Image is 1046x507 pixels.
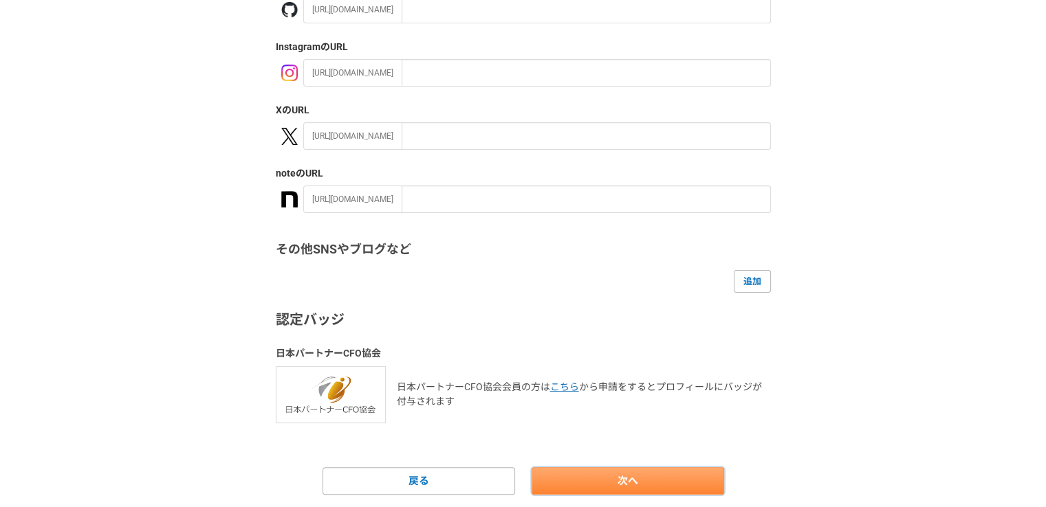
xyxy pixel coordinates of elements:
p: 日本パートナーCFO協会会員の方は から申請をするとプロフィールにバッジが付与されます [397,380,771,409]
h3: 日本パートナーCFO協会 [276,346,771,361]
img: cfo_association_with_name.png-a2ca6198.png [276,366,386,423]
label: Instagram のURL [276,40,771,54]
h3: 認定バッジ [276,309,771,330]
label: note のURL [276,166,771,181]
a: 追加 [734,270,771,292]
a: こちら [550,381,579,392]
h3: その他SNSやブログなど [276,240,771,259]
img: github-367d5cb2.png [281,1,298,18]
a: 戻る [323,467,515,495]
label: X のURL [276,103,771,117]
img: x-391a3a86.png [281,128,298,145]
img: a3U9rW3u3Lr2az699ms0nsgwjY3a+92wMGRIAAAQIE9hX4PzgNzWcoiwVVAAAAAElFTkSuQmCC [281,191,298,207]
a: 次へ [532,467,724,495]
img: instagram-21f86b55.png [281,65,298,81]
